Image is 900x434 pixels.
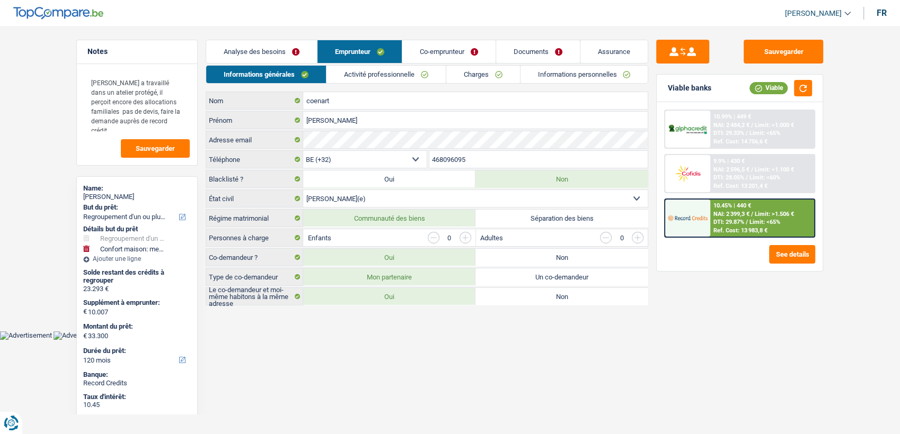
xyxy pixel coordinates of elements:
[54,331,105,340] img: Advertisement
[83,203,189,212] label: But du prêt:
[668,123,707,135] img: AlphaCredit
[303,249,475,266] label: Oui
[713,166,749,173] span: NAI: 2 596,5 €
[206,151,303,168] label: Téléphone
[668,208,707,228] img: Record Credits
[327,66,446,83] a: Activité professionnelle
[206,112,303,129] label: Prénom
[475,249,648,266] label: Non
[746,174,748,181] span: /
[429,151,648,168] input: 401020304
[480,234,503,241] label: Adultes
[744,40,823,64] button: Sauvegarder
[713,219,744,225] span: DTI: 29.87%
[206,268,303,285] label: Type de co-demandeur
[713,158,745,165] div: 9.9% | 430 €
[83,308,87,316] span: €
[83,347,189,355] label: Durée du prêt:
[749,82,788,94] div: Viable
[713,202,751,209] div: 10.45% | 440 €
[777,5,851,22] a: [PERSON_NAME]
[445,234,454,241] div: 0
[785,9,842,18] span: [PERSON_NAME]
[206,190,303,207] label: État civil
[713,122,749,129] span: NAI: 2 484,2 €
[206,66,326,83] a: Informations générales
[755,122,794,129] span: Limit: >1.000 €
[755,211,794,218] span: Limit: >1.506 €
[136,145,175,152] span: Sauvegarder
[746,219,748,225] span: /
[303,210,475,227] label: Communauté des biens
[83,379,191,387] div: Record Credits
[83,299,189,307] label: Supplément à emprunter:
[475,170,648,187] label: Non
[303,170,475,187] label: Oui
[751,122,753,129] span: /
[83,184,191,193] div: Name:
[83,401,191,409] div: 10.45
[520,66,648,83] a: Informations personnelles
[749,219,780,225] span: Limit: <65%
[668,164,707,183] img: Cofidis
[206,210,303,227] label: Régime matrimonial
[206,131,303,148] label: Adresse email
[206,170,303,187] label: Blacklisté ?
[83,332,87,340] span: €
[303,288,475,305] label: Oui
[580,40,648,63] a: Assurance
[206,249,303,266] label: Co-demandeur ?
[713,211,749,218] span: NAI: 2 399,3 €
[751,166,753,173] span: /
[713,174,744,181] span: DTI: 28.05%
[713,227,767,234] div: Ref. Cost: 13 983,8 €
[83,255,191,263] div: Ajouter une ligne
[713,138,767,145] div: Ref. Cost: 14 756,6 €
[206,92,303,109] label: Nom
[307,234,331,241] label: Enfants
[475,210,648,227] label: Séparation des biens
[83,414,191,423] div: Stage:
[667,84,711,93] div: Viable banks
[877,8,887,18] div: fr
[317,40,402,63] a: Emprunteur
[713,113,751,120] div: 10.99% | 449 €
[713,130,744,137] span: DTI: 29.33%
[13,7,103,20] img: TopCompare Logo
[121,139,190,158] button: Sauvegarder
[303,268,475,285] label: Mon partenaire
[746,130,748,137] span: /
[402,40,496,63] a: Co-emprunteur
[206,229,303,246] label: Personnes à charge
[446,66,520,83] a: Charges
[496,40,580,63] a: Documents
[713,183,767,189] div: Ref. Cost: 13 201,4 €
[769,245,815,264] button: See details
[83,370,191,379] div: Banque:
[87,47,187,56] h5: Notes
[751,211,753,218] span: /
[755,166,794,173] span: Limit: >1.100 €
[83,393,191,401] div: Taux d'intérêt:
[475,288,648,305] label: Non
[83,225,191,233] div: Détails but du prêt
[83,322,189,331] label: Montant du prêt:
[749,130,780,137] span: Limit: <65%
[83,268,191,285] div: Solde restant des crédits à regrouper
[749,174,780,181] span: Limit: <60%
[475,268,648,285] label: Un co-demandeur
[83,285,191,293] div: 23.293 €
[83,193,191,201] div: [PERSON_NAME]
[206,288,303,305] label: Le co-demandeur et moi-même habitons à la même adresse
[617,234,627,241] div: 0
[206,40,317,63] a: Analyse des besoins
